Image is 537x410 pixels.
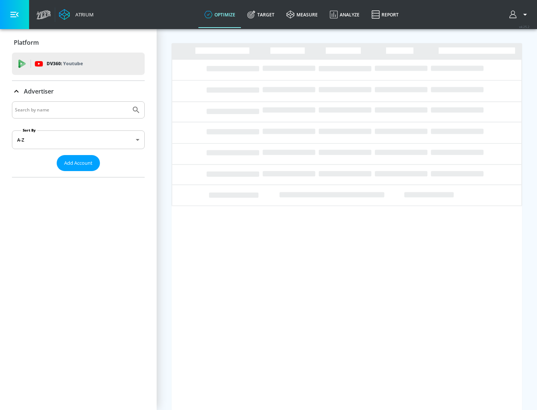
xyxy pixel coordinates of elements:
input: Search by name [15,105,128,115]
div: Atrium [72,11,94,18]
a: optimize [198,1,241,28]
span: Add Account [64,159,92,167]
div: Advertiser [12,101,145,177]
p: Advertiser [24,87,54,95]
p: Platform [14,38,39,47]
a: Atrium [59,9,94,20]
p: Youtube [63,60,83,67]
a: Report [365,1,405,28]
nav: list of Advertiser [12,171,145,177]
div: Platform [12,32,145,53]
p: DV360: [47,60,83,68]
span: v 4.25.2 [519,25,530,29]
a: Analyze [324,1,365,28]
div: DV360: Youtube [12,53,145,75]
label: Sort By [21,128,37,133]
a: Target [241,1,280,28]
div: A-Z [12,130,145,149]
div: Advertiser [12,81,145,102]
a: measure [280,1,324,28]
button: Add Account [57,155,100,171]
